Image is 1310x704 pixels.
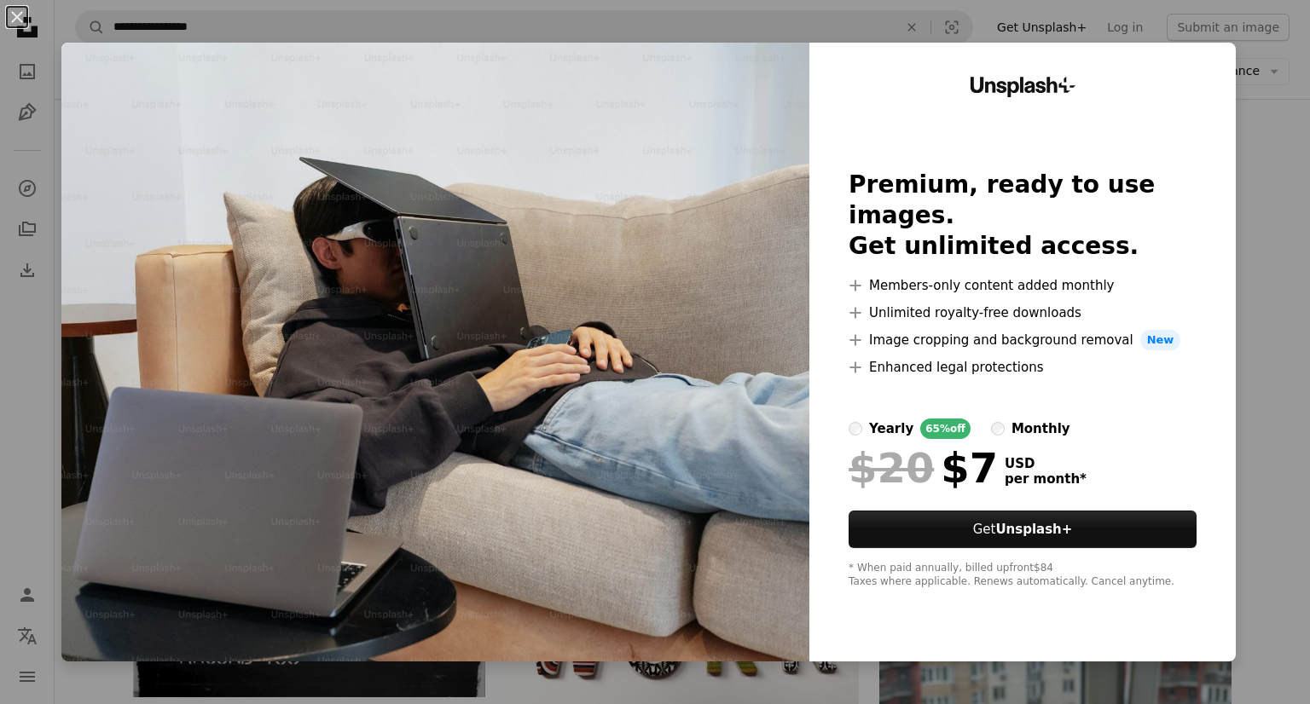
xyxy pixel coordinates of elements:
[1011,418,1070,439] div: monthly
[869,418,913,439] div: yearly
[849,330,1197,350] li: Image cropping and background removal
[849,511,1197,548] button: GetUnsplash+
[995,522,1072,537] strong: Unsplash+
[1140,330,1181,350] span: New
[849,446,934,490] span: $20
[849,562,1197,589] div: * When paid annually, billed upfront $84 Taxes where applicable. Renews automatically. Cancel any...
[849,303,1197,323] li: Unlimited royalty-free downloads
[1005,471,1087,487] span: per month *
[849,422,862,436] input: yearly65%off
[1005,456,1087,471] span: USD
[991,422,1005,436] input: monthly
[920,418,971,439] div: 65% off
[849,170,1197,262] h2: Premium, ready to use images. Get unlimited access.
[849,446,998,490] div: $7
[849,357,1197,378] li: Enhanced legal protections
[849,275,1197,296] li: Members-only content added monthly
